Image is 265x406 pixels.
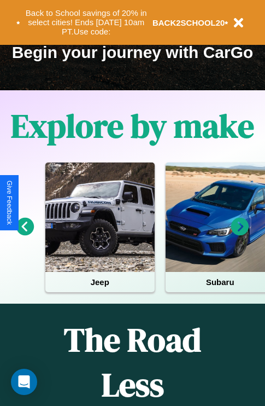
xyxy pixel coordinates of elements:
h4: Jeep [45,272,155,292]
h1: Explore by make [11,103,254,148]
div: Give Feedback [5,181,13,225]
button: Back to School savings of 20% in select cities! Ends [DATE] 10am PT.Use code: [20,5,152,39]
div: Open Intercom Messenger [11,369,37,395]
b: BACK2SCHOOL20 [152,18,225,27]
